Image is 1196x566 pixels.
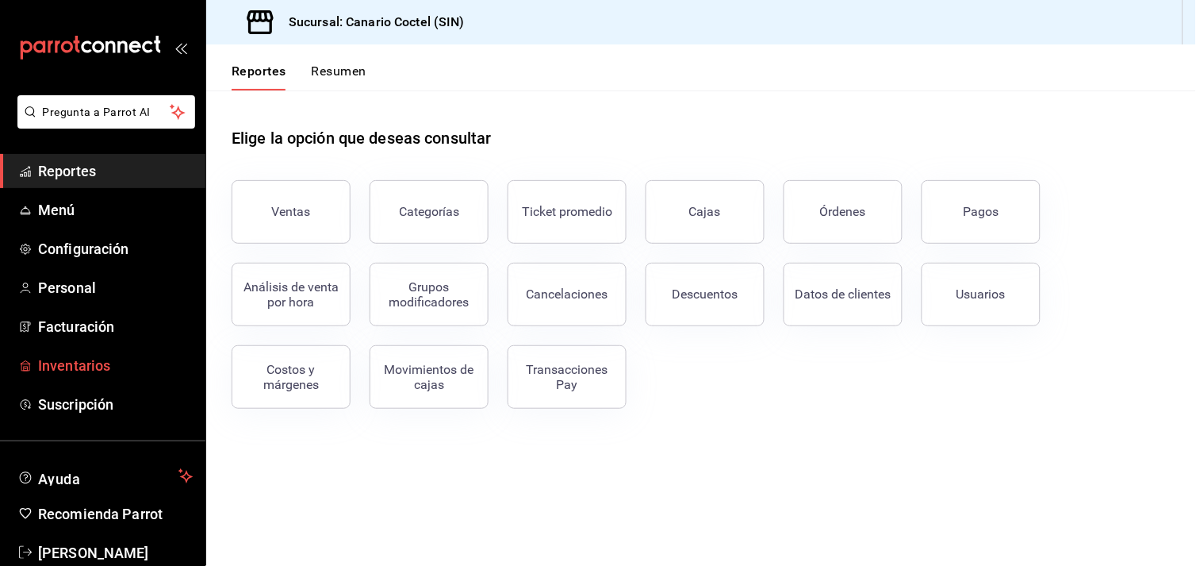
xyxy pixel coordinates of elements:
[43,104,171,121] span: Pregunta a Parrot AI
[276,13,465,32] h3: Sucursal: Canario Coctel (SIN)
[522,204,612,219] div: Ticket promedio
[922,263,1041,326] button: Usuarios
[38,238,193,260] span: Configuración
[242,279,340,310] div: Análisis de venta por hora
[232,64,366,90] div: navigation tabs
[38,316,193,337] span: Facturación
[508,263,627,326] button: Cancelaciones
[820,204,866,219] div: Órdenes
[17,95,195,129] button: Pregunta a Parrot AI
[399,204,459,219] div: Categorías
[795,287,891,302] div: Datos de clientes
[232,345,351,409] button: Costos y márgenes
[38,199,193,221] span: Menú
[508,345,627,409] button: Transacciones Pay
[370,263,489,326] button: Grupos modificadores
[38,277,193,298] span: Personal
[673,287,738,302] div: Descuentos
[518,362,616,392] div: Transacciones Pay
[784,263,903,326] button: Datos de clientes
[38,160,193,182] span: Reportes
[232,180,351,244] button: Ventas
[380,362,478,392] div: Movimientos de cajas
[964,204,999,219] div: Pagos
[527,287,608,302] div: Cancelaciones
[272,204,311,219] div: Ventas
[784,180,903,244] button: Órdenes
[646,263,765,326] button: Descuentos
[232,263,351,326] button: Análisis de venta por hora
[242,362,340,392] div: Costos y márgenes
[508,180,627,244] button: Ticket promedio
[11,115,195,132] a: Pregunta a Parrot AI
[370,345,489,409] button: Movimientos de cajas
[38,503,193,525] span: Recomienda Parrot
[38,355,193,376] span: Inventarios
[956,287,1006,302] div: Usuarios
[370,180,489,244] button: Categorías
[380,279,478,310] div: Grupos modificadores
[689,204,721,219] div: Cajas
[38,394,193,415] span: Suscripción
[38,467,172,486] span: Ayuda
[312,64,366,90] button: Resumen
[38,542,193,564] span: [PERSON_NAME]
[646,180,765,244] button: Cajas
[232,64,286,90] button: Reportes
[232,126,492,150] h1: Elige la opción que deseas consultar
[174,41,187,54] button: open_drawer_menu
[922,180,1041,244] button: Pagos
